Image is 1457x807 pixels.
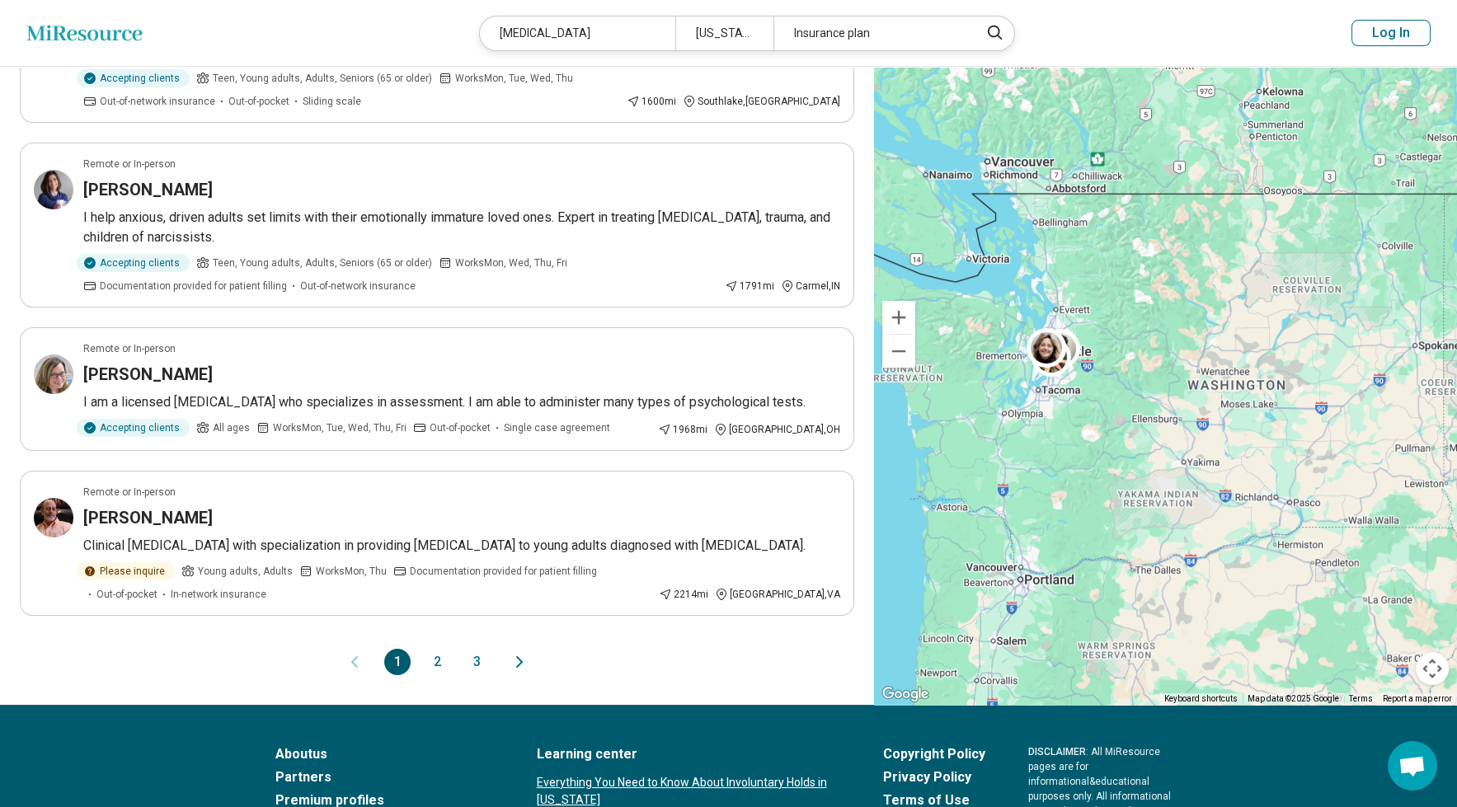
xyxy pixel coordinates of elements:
span: Works Mon, Tue, Wed, Thu, Fri [273,420,407,435]
p: I help anxious, driven adults set limits with their emotionally immature loved ones. Expert in tr... [83,208,840,247]
button: Zoom in [882,301,915,334]
span: Sliding scale [303,94,361,109]
span: Teen, Young adults, Adults, Seniors (65 or older) [213,256,432,270]
button: Map camera controls [1416,652,1449,685]
div: 2214 mi [659,587,708,602]
div: Open chat [1388,741,1437,791]
a: Open this area in Google Maps (opens a new window) [878,683,933,705]
button: Next page [510,649,529,675]
button: 3 [463,649,490,675]
span: Works Mon, Thu [316,564,387,579]
span: Map data ©2025 Google [1248,694,1339,703]
img: Google [878,683,933,705]
a: Terms (opens in new tab) [1349,694,1373,703]
div: Accepting clients [77,419,190,437]
span: Works Mon, Wed, Thu, Fri [455,256,567,270]
button: 1 [384,649,411,675]
span: All ages [213,420,250,435]
a: Aboutus [275,744,494,764]
p: I am a licensed [MEDICAL_DATA] who specializes in assessment. I am able to administer many types ... [83,392,840,412]
div: Accepting clients [77,69,190,87]
span: Out-of-pocket [96,587,157,602]
p: Clinical [MEDICAL_DATA] with specialization in providing [MEDICAL_DATA] to young adults diagnosed... [83,536,840,556]
span: Documentation provided for patient filling [410,564,597,579]
p: Remote or In-person [83,485,176,500]
div: Carmel , IN [781,279,840,293]
span: Out-of-pocket [430,420,491,435]
span: Works Mon, Tue, Wed, Thu [455,71,573,86]
span: DISCLAIMER [1028,746,1086,758]
span: Out-of-pocket [228,94,289,109]
div: Please inquire [77,562,175,580]
button: Zoom out [882,335,915,368]
a: Copyright Policy [883,744,985,764]
a: Report a map error [1383,694,1452,703]
div: Insurance plan [773,16,969,50]
div: 1791 mi [725,279,774,293]
span: Out-of-network insurance [100,94,215,109]
button: Keyboard shortcuts [1164,693,1238,705]
button: Log In [1351,20,1431,46]
span: Documentation provided for patient filling [100,279,287,293]
button: Previous page [345,649,364,675]
div: 1968 mi [658,422,707,437]
p: Remote or In-person [83,157,176,171]
span: Single case agreement [504,420,610,435]
div: [MEDICAL_DATA] [480,16,675,50]
p: Remote or In-person [83,341,176,356]
a: Privacy Policy [883,767,985,787]
h3: [PERSON_NAME] [83,178,213,201]
span: Teen, Young adults, Adults, Seniors (65 or older) [213,71,432,86]
span: Young adults, Adults [198,564,293,579]
a: Learning center [537,744,840,764]
div: Accepting clients [77,254,190,272]
div: [GEOGRAPHIC_DATA] , VA [715,587,840,602]
a: Partners [275,767,494,787]
div: 1600 mi [627,94,676,109]
div: [US_STATE] [675,16,773,50]
h3: [PERSON_NAME] [83,506,213,529]
span: Out-of-network insurance [300,279,416,293]
div: Southlake , [GEOGRAPHIC_DATA] [683,94,840,109]
h3: [PERSON_NAME] [83,363,213,386]
button: 2 [424,649,450,675]
div: [GEOGRAPHIC_DATA] , OH [714,422,840,437]
span: In-network insurance [171,587,266,602]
